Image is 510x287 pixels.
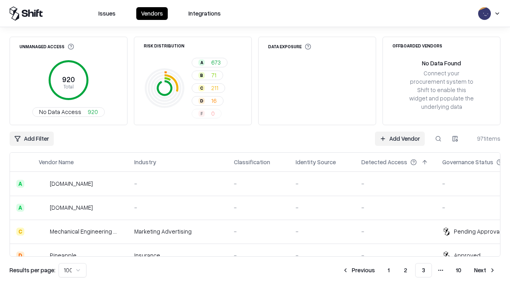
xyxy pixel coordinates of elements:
button: Previous [337,263,380,277]
div: - [134,179,221,188]
span: 920 [88,108,98,116]
div: Risk Distribution [144,43,184,48]
img: automat-it.com [39,180,47,188]
div: Vendor Name [39,158,74,166]
div: Identity Source [296,158,336,166]
div: - [361,227,430,236]
div: Unmanaged Access [20,43,74,50]
span: No Data Access [39,108,81,116]
div: [DOMAIN_NAME] [50,179,93,188]
div: - [361,179,430,188]
div: - [361,203,430,212]
tspan: Total [63,83,74,90]
div: A [198,59,205,66]
span: 673 [211,58,221,67]
div: Governance Status [442,158,493,166]
div: Mechanical Engineering World [50,227,122,236]
span: 16 [211,96,217,105]
button: 2 [398,263,414,277]
div: A [16,180,24,188]
span: 71 [211,71,216,79]
div: [DOMAIN_NAME] [50,203,93,212]
div: Marketing Advertising [134,227,221,236]
button: Next [469,263,500,277]
img: Pineapple [39,252,47,259]
div: Insurance [134,251,221,259]
div: - [296,227,349,236]
div: Classification [234,158,270,166]
button: 1 [381,263,396,277]
div: Connect your procurement system to Shift to enable this widget and populate the underlying data [408,69,475,111]
div: - [234,179,283,188]
a: Add Vendor [375,132,425,146]
button: A673 [192,58,228,67]
div: Detected Access [361,158,407,166]
button: 3 [415,263,432,277]
div: - [134,203,221,212]
button: D16 [192,96,224,106]
button: Vendors [136,7,168,20]
button: Add Filter [10,132,54,146]
div: - [234,251,283,259]
button: Issues [94,7,120,20]
img: Mechanical Engineering World [39,228,47,236]
span: 211 [211,84,218,92]
div: Data Exposure [268,43,311,50]
div: D [198,98,205,104]
button: 10 [449,263,468,277]
div: A [16,204,24,212]
nav: pagination [337,263,500,277]
button: No Data Access920 [32,107,105,117]
div: D [16,252,24,259]
div: - [234,227,283,236]
div: B [198,72,205,79]
div: Pineapple [50,251,76,259]
p: Results per page: [10,266,55,274]
div: Approved [454,251,481,259]
button: C211 [192,83,225,93]
div: C [16,228,24,236]
button: B71 [192,71,223,80]
div: Industry [134,158,156,166]
div: - [296,179,349,188]
div: C [198,85,205,91]
div: - [296,203,349,212]
button: Integrations [184,7,226,20]
div: - [234,203,283,212]
div: 971 items [469,134,500,143]
div: Offboarded Vendors [392,43,442,48]
tspan: 920 [62,75,75,84]
div: No Data Found [422,59,461,67]
div: - [361,251,430,259]
img: madisonlogic.com [39,204,47,212]
div: Pending Approval [454,227,501,236]
div: - [296,251,349,259]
